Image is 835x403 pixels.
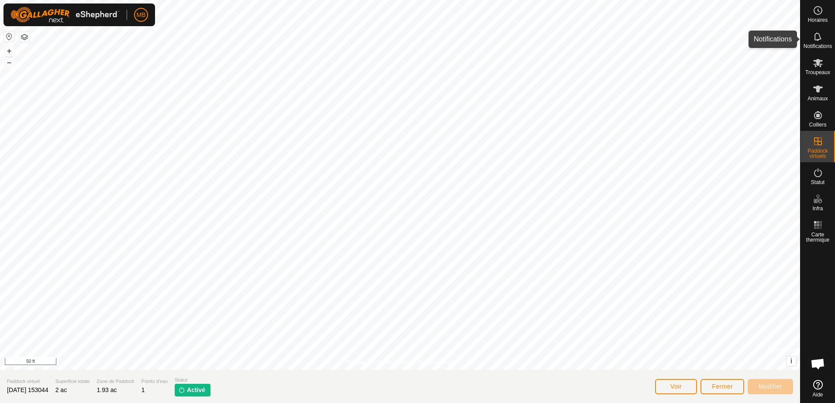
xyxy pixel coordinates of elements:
button: Voir [655,379,697,394]
span: i [790,357,792,365]
span: Notifications [804,44,832,49]
span: 2 ac [55,386,67,393]
img: activer [178,386,185,393]
span: Zone de Paddock [97,378,135,385]
span: Modifier [759,383,782,390]
span: 1.93 ac [97,386,117,393]
span: Paddock virtuels [803,148,833,159]
span: Statut [175,376,210,384]
span: 1 [141,386,145,393]
a: Contactez-nous [417,359,454,366]
button: i [787,356,796,366]
span: MB [137,10,146,20]
span: Points d'eau [141,378,168,385]
div: Ouvrir le chat [805,351,831,377]
span: Carte thermique [803,232,833,242]
span: Voir [670,383,682,390]
a: Aide [800,376,835,401]
span: Statut [811,180,825,185]
span: Infra [812,206,823,211]
span: Activé [187,386,205,395]
span: Paddock virtuel [7,378,48,385]
button: + [4,46,14,56]
span: Troupeaux [805,70,830,75]
button: Fermer [700,379,744,394]
span: [DATE] 153044 [7,386,48,393]
button: Modifier [748,379,793,394]
a: Politique de confidentialité [346,359,407,366]
button: – [4,57,14,68]
span: Fermer [712,383,733,390]
span: Animaux [807,96,828,101]
img: Logo Gallagher [10,7,120,23]
span: Aide [812,392,823,397]
span: Colliers [809,122,826,127]
button: Couches de carte [19,32,30,42]
button: Réinitialiser la carte [4,31,14,42]
span: Horaires [808,17,828,23]
span: Superficie totale [55,378,90,385]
